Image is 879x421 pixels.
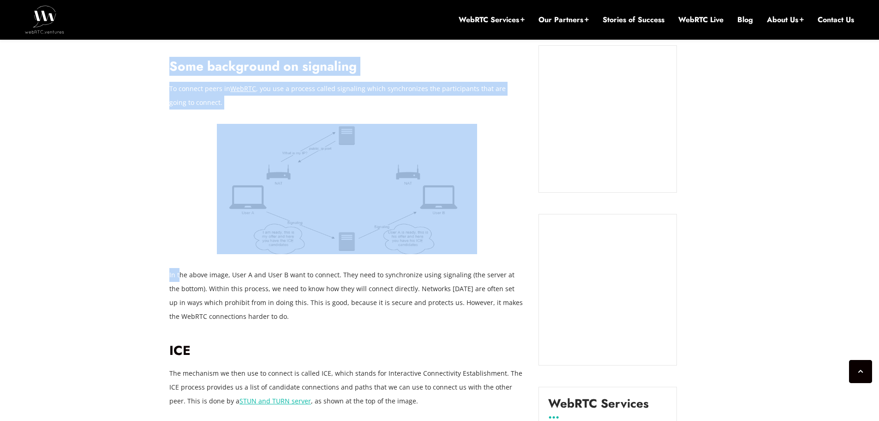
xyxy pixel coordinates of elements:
[548,55,667,183] iframe: Embedded CTA
[25,6,64,33] img: WebRTC.ventures
[538,15,589,25] a: Our Partners
[548,397,649,418] label: WebRTC Services
[239,397,311,405] a: STUN and TURN server
[678,15,724,25] a: WebRTC Live
[818,15,854,25] a: Contact Us
[169,82,525,110] p: To connect peers in , you use a process called signaling which synchronizes the participants that...
[169,343,525,359] h2: ICE
[767,15,804,25] a: About Us
[737,15,753,25] a: Blog
[169,59,525,75] h2: Some background on signaling
[169,366,525,408] p: The mechanism we then use to connect is called ICE, which stands for Interactive Connectivity Est...
[459,15,525,25] a: WebRTC Services
[548,224,667,356] iframe: Embedded CTA
[169,268,525,323] p: In the above image, User A and User B want to connect. They need to synchronize using signaling (...
[603,15,664,25] a: Stories of Success
[230,84,256,93] a: WebRTC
